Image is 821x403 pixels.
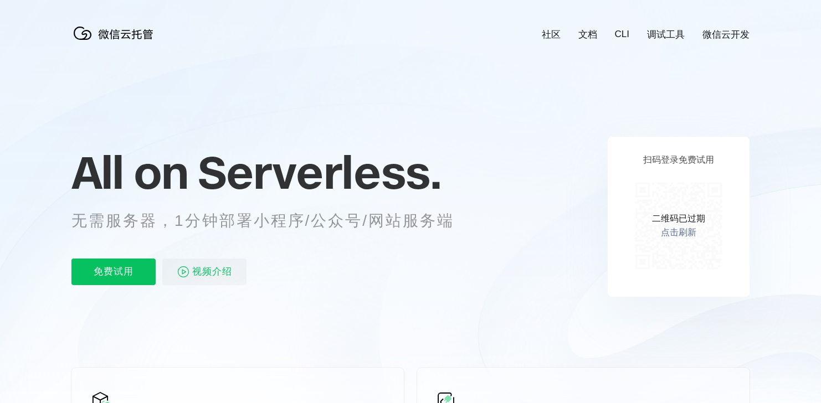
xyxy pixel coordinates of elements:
a: 社区 [542,28,561,41]
img: video_play.svg [177,265,190,278]
span: Serverless. [198,144,441,200]
a: 微信云托管 [71,37,160,46]
p: 免费试用 [71,259,156,285]
span: 视频介绍 [192,259,232,285]
p: 二维码已过期 [652,213,705,225]
a: 微信云开发 [702,28,750,41]
p: 无需服务器，1分钟部署小程序/公众号/网站服务端 [71,210,475,232]
a: CLI [615,29,629,40]
a: 点击刷新 [661,227,696,239]
a: 文档 [578,28,597,41]
span: All on [71,144,187,200]
p: 扫码登录免费试用 [643,154,714,166]
a: 调试工具 [647,28,685,41]
img: 微信云托管 [71,22,160,44]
